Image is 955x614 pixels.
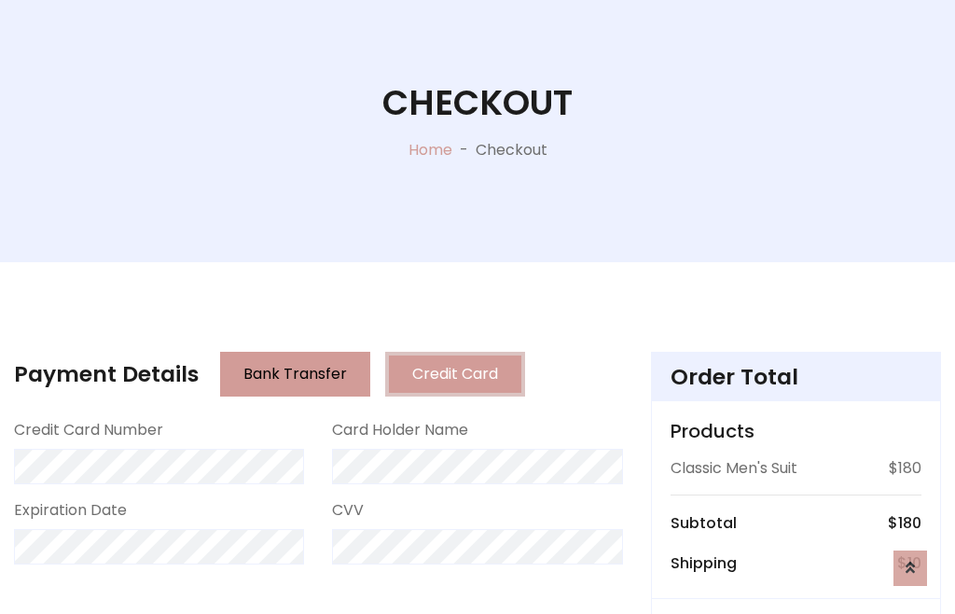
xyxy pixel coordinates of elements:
p: Checkout [476,139,547,161]
h4: Order Total [671,364,921,390]
h1: Checkout [382,82,573,124]
h6: Shipping [671,554,737,572]
label: Card Holder Name [332,419,468,441]
label: Expiration Date [14,499,127,522]
p: - [452,139,476,161]
label: Credit Card Number [14,419,163,441]
span: 180 [898,512,921,534]
label: CVV [332,499,364,522]
h5: Products [671,420,921,442]
a: Home [408,139,452,160]
h6: Subtotal [671,514,737,532]
button: Bank Transfer [220,352,370,397]
h4: Payment Details [14,361,199,387]
h6: $ [888,514,921,532]
p: Classic Men's Suit [671,457,797,480]
button: Credit Card [385,352,525,397]
p: $180 [889,457,921,480]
